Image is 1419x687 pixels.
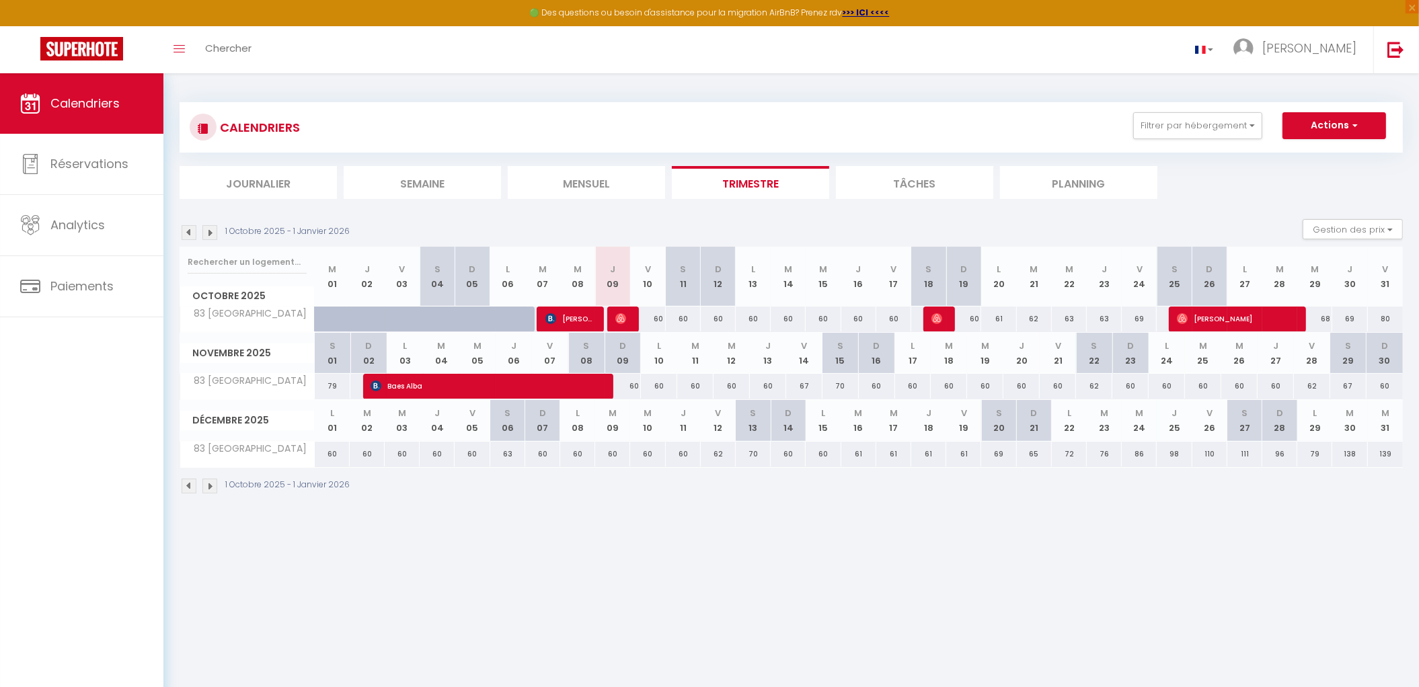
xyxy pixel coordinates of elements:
abbr: M [644,407,652,419]
th: 28 [1294,333,1330,374]
th: 31 [1368,247,1403,307]
abbr: V [645,263,651,276]
th: 19 [946,400,981,441]
abbr: M [1381,407,1389,419]
th: 27 [1258,333,1294,374]
div: 60 [641,374,677,399]
div: 79 [1297,442,1332,467]
th: 18 [931,333,967,374]
div: 70 [822,374,859,399]
div: 60 [841,307,876,331]
th: 16 [841,247,876,307]
th: 09 [595,400,630,441]
abbr: S [926,263,932,276]
span: Novembre 2025 [180,343,314,363]
abbr: D [960,263,967,276]
th: 30 [1332,400,1367,441]
span: [PERSON_NAME] [545,306,592,331]
abbr: D [539,407,546,419]
abbr: M [473,339,482,352]
span: Analytics [50,216,105,233]
abbr: D [874,339,880,352]
div: 60 [967,374,1003,399]
p: 1 Octobre 2025 - 1 Janvier 2026 [225,225,350,238]
div: 60 [595,442,630,467]
abbr: J [1172,407,1177,419]
h3: CALENDRIERS [217,112,300,143]
abbr: L [997,263,1001,276]
div: 70 [736,442,771,467]
div: 60 [420,442,455,467]
abbr: S [584,339,590,352]
th: 22 [1052,400,1087,441]
a: >>> ICI <<<< [843,7,890,18]
abbr: M [1311,263,1319,276]
div: 63 [1052,307,1087,331]
div: 62 [1294,374,1330,399]
div: 60 [736,307,771,331]
div: 61 [946,442,981,467]
th: 24 [1122,400,1157,441]
a: Chercher [195,26,262,73]
div: 69 [981,442,1016,467]
abbr: M [1135,407,1143,419]
div: 60 [1149,374,1185,399]
th: 18 [911,247,946,307]
abbr: J [681,407,686,419]
div: 60 [1040,374,1076,399]
li: Semaine [344,166,501,199]
th: 23 [1087,400,1122,441]
div: 63 [1087,307,1122,331]
div: 61 [981,307,1016,331]
div: 60 [605,374,641,399]
abbr: D [365,339,372,352]
th: 11 [677,333,714,374]
th: 05 [455,400,490,441]
abbr: L [657,339,661,352]
abbr: M [819,263,827,276]
span: 83 [GEOGRAPHIC_DATA] [182,374,311,389]
a: ... [PERSON_NAME] [1223,26,1373,73]
th: 10 [630,247,665,307]
input: Rechercher un logement... [188,250,307,274]
abbr: L [506,263,510,276]
abbr: M [1199,339,1207,352]
th: 03 [385,247,420,307]
th: 14 [771,247,806,307]
div: 60 [677,374,714,399]
abbr: S [434,263,440,276]
abbr: L [1313,407,1317,419]
div: 61 [841,442,876,467]
th: 08 [560,400,595,441]
th: 08 [560,247,595,307]
th: 29 [1330,333,1367,374]
th: 11 [666,400,701,441]
th: 06 [490,247,525,307]
div: 98 [1157,442,1192,467]
th: 08 [568,333,605,374]
th: 05 [455,247,490,307]
abbr: J [434,407,440,419]
th: 04 [420,400,455,441]
abbr: M [574,263,582,276]
th: 26 [1192,247,1227,307]
div: 60 [315,442,350,467]
abbr: L [576,407,580,419]
th: 22 [1052,247,1087,307]
div: 79 [315,374,351,399]
div: 62 [1076,374,1112,399]
th: 15 [806,247,841,307]
div: 60 [1367,374,1403,399]
abbr: L [1165,339,1169,352]
th: 21 [1017,247,1052,307]
abbr: V [547,339,553,352]
abbr: S [996,407,1002,419]
abbr: D [785,407,792,419]
div: 60 [630,442,665,467]
abbr: M [691,339,699,352]
div: 68 [1297,307,1332,331]
th: 01 [315,247,350,307]
abbr: L [1067,407,1071,419]
img: ... [1233,38,1254,58]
